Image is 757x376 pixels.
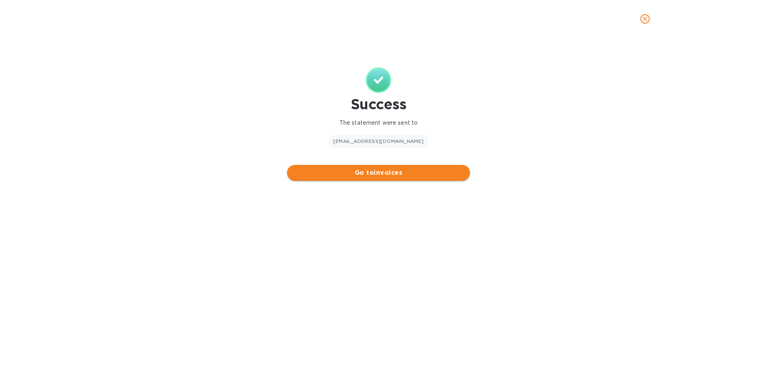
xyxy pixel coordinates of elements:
button: close [636,9,654,28]
span: [EMAIL_ADDRESS][DOMAIN_NAME] [333,138,423,144]
button: Go toinvoices [287,165,470,181]
span: Go to invoices [293,168,464,178]
p: The statement were sent to [287,119,470,127]
h1: Success [287,96,470,112]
